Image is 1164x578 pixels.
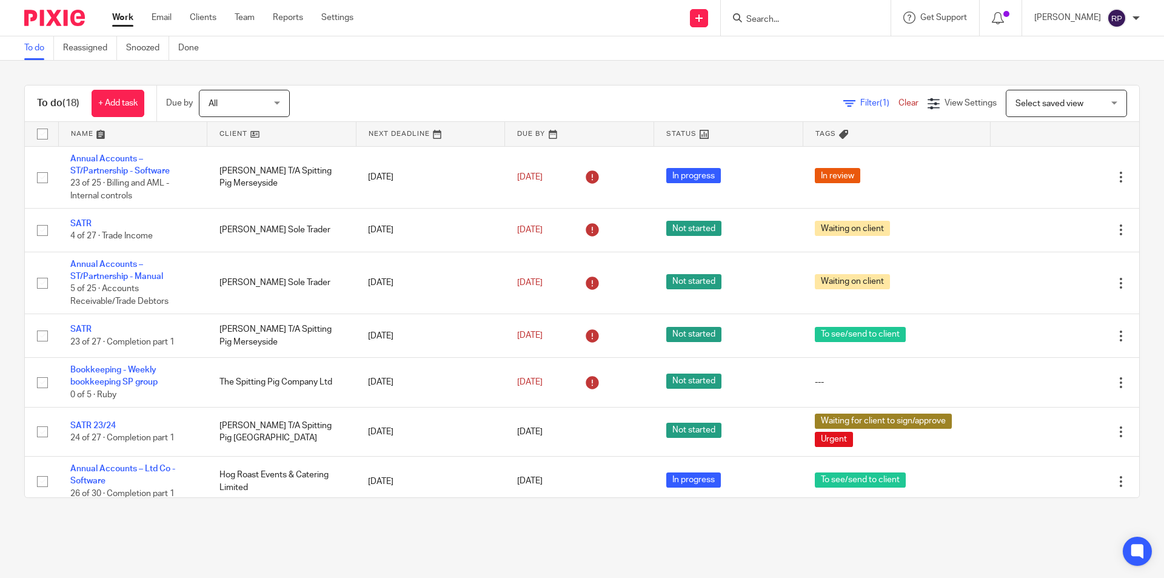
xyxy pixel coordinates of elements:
[207,314,356,357] td: [PERSON_NAME] T/A Spitting Pig Merseyside
[356,357,505,407] td: [DATE]
[517,332,543,340] span: [DATE]
[517,278,543,287] span: [DATE]
[207,252,356,314] td: [PERSON_NAME] Sole Trader
[517,173,543,181] span: [DATE]
[356,457,505,506] td: [DATE]
[666,472,721,488] span: In progress
[666,274,721,289] span: Not started
[815,376,978,388] div: ---
[356,408,505,457] td: [DATE]
[920,13,967,22] span: Get Support
[207,209,356,252] td: [PERSON_NAME] Sole Trader
[70,422,116,430] a: SATR 23/24
[356,209,505,252] td: [DATE]
[24,10,85,26] img: Pixie
[207,457,356,506] td: Hog Roast Events & Catering Limited
[815,130,836,137] span: Tags
[63,36,117,60] a: Reassigned
[860,99,898,107] span: Filter
[70,285,169,306] span: 5 of 25 · Accounts Receivable/Trade Debtors
[190,12,216,24] a: Clients
[1034,12,1101,24] p: [PERSON_NAME]
[70,260,163,281] a: Annual Accounts – ST/Partnership - Manual
[70,220,92,228] a: SATR
[815,414,952,429] span: Waiting for client to sign/approve
[273,12,303,24] a: Reports
[666,168,721,183] span: In progress
[517,226,543,234] span: [DATE]
[92,90,144,117] a: + Add task
[126,36,169,60] a: Snoozed
[745,15,854,25] input: Search
[70,232,153,241] span: 4 of 27 · Trade Income
[815,472,906,488] span: To see/send to client
[880,99,889,107] span: (1)
[517,428,543,436] span: [DATE]
[70,338,175,346] span: 23 of 27 · Completion part 1
[1015,99,1083,108] span: Select saved view
[70,155,170,175] a: Annual Accounts – ST/Partnership - Software
[235,12,255,24] a: Team
[666,327,721,342] span: Not started
[356,252,505,314] td: [DATE]
[24,36,54,60] a: To do
[178,36,208,60] a: Done
[207,146,356,209] td: [PERSON_NAME] T/A Spitting Pig Merseyside
[898,99,918,107] a: Clear
[815,221,890,236] span: Waiting on client
[517,378,543,386] span: [DATE]
[37,97,79,110] h1: To do
[70,489,175,498] span: 26 of 30 · Completion part 1
[152,12,172,24] a: Email
[666,374,721,389] span: Not started
[209,99,218,108] span: All
[70,179,169,200] span: 23 of 25 · Billing and AML - Internal controls
[70,465,175,485] a: Annual Accounts – Ltd Co - Software
[62,98,79,108] span: (18)
[1107,8,1126,28] img: svg%3E
[207,357,356,407] td: The Spitting Pig Company Ltd
[112,12,133,24] a: Work
[70,366,158,386] a: Bookkeeping - Weekly bookkeeping SP group
[70,434,175,442] span: 24 of 27 · Completion part 1
[517,477,543,486] span: [DATE]
[815,168,860,183] span: In review
[815,274,890,289] span: Waiting on client
[666,221,721,236] span: Not started
[321,12,353,24] a: Settings
[356,314,505,357] td: [DATE]
[945,99,997,107] span: View Settings
[666,423,721,438] span: Not started
[815,327,906,342] span: To see/send to client
[70,391,116,399] span: 0 of 5 · Ruby
[166,97,193,109] p: Due by
[356,146,505,209] td: [DATE]
[70,325,92,334] a: SATR
[815,432,853,447] span: Urgent
[207,408,356,457] td: [PERSON_NAME] T/A Spitting Pig [GEOGRAPHIC_DATA]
